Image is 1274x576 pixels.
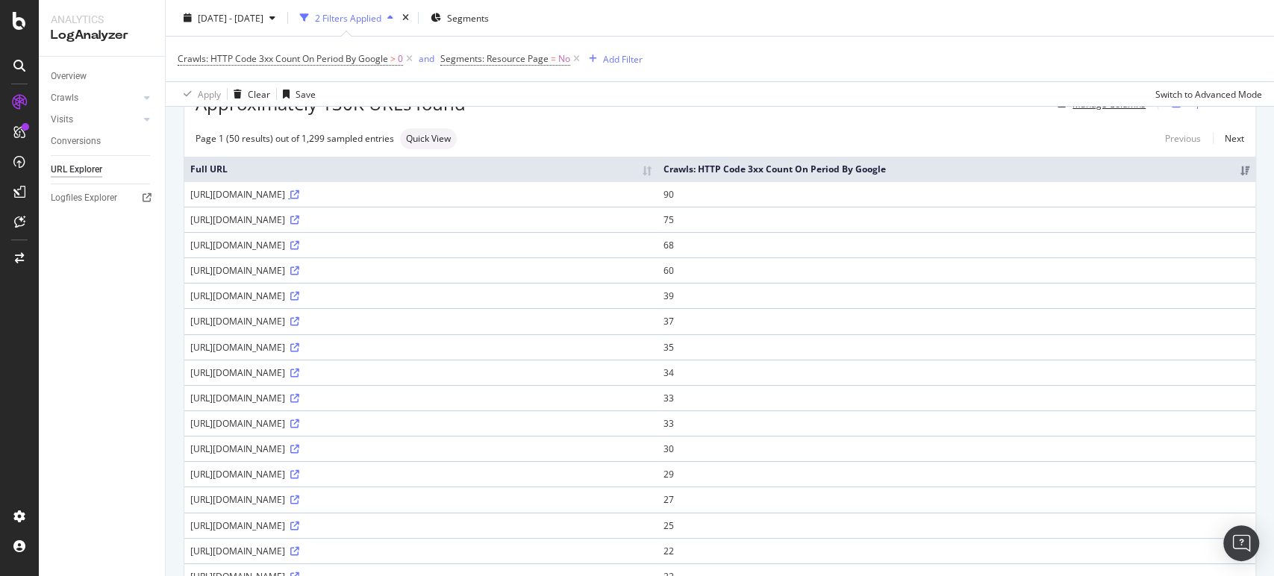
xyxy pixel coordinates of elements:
[228,82,270,106] button: Clear
[190,315,652,328] div: [URL][DOMAIN_NAME]
[658,283,1255,308] td: 39
[198,11,263,24] span: [DATE] - [DATE]
[190,188,652,201] div: [URL][DOMAIN_NAME]
[190,213,652,226] div: [URL][DOMAIN_NAME]
[190,341,652,354] div: [URL][DOMAIN_NAME]
[658,207,1255,232] td: 75
[190,392,652,404] div: [URL][DOMAIN_NAME]
[447,11,489,24] span: Segments
[658,486,1255,512] td: 27
[419,51,434,66] button: and
[51,162,102,178] div: URL Explorer
[406,134,451,143] span: Quick View
[51,190,154,206] a: Logfiles Explorer
[1213,128,1244,149] a: Next
[399,10,412,25] div: times
[1155,87,1262,100] div: Switch to Advanced Mode
[184,157,658,181] th: Full URL: activate to sort column ascending
[425,6,495,30] button: Segments
[658,157,1255,181] th: Crawls: HTTP Code 3xx Count On Period By Google: activate to sort column ascending
[658,360,1255,385] td: 34
[196,132,394,145] div: Page 1 (50 results) out of 1,299 sampled entries
[51,90,140,106] a: Crawls
[190,442,652,455] div: [URL][DOMAIN_NAME]
[190,468,652,480] div: [URL][DOMAIN_NAME]
[658,334,1255,360] td: 35
[51,27,153,44] div: LogAnalyzer
[658,461,1255,486] td: 29
[658,308,1255,334] td: 37
[551,52,556,65] span: =
[178,6,281,30] button: [DATE] - [DATE]
[658,385,1255,410] td: 33
[190,264,652,277] div: [URL][DOMAIN_NAME]
[51,69,87,84] div: Overview
[51,12,153,27] div: Analytics
[658,232,1255,257] td: 68
[190,545,652,557] div: [URL][DOMAIN_NAME]
[51,69,154,84] a: Overview
[583,50,643,68] button: Add Filter
[294,6,399,30] button: 2 Filters Applied
[440,52,549,65] span: Segments: Resource Page
[398,48,403,69] span: 0
[190,417,652,430] div: [URL][DOMAIN_NAME]
[658,436,1255,461] td: 30
[178,82,221,106] button: Apply
[658,538,1255,563] td: 22
[51,134,101,149] div: Conversions
[558,48,570,69] span: No
[1149,82,1262,106] button: Switch to Advanced Mode
[658,410,1255,436] td: 33
[658,181,1255,207] td: 90
[1223,525,1259,561] div: Open Intercom Messenger
[190,493,652,506] div: [URL][DOMAIN_NAME]
[603,52,643,65] div: Add Filter
[315,11,381,24] div: 2 Filters Applied
[390,52,396,65] span: >
[400,128,457,149] div: neutral label
[190,519,652,532] div: [URL][DOMAIN_NAME]
[51,134,154,149] a: Conversions
[51,112,73,128] div: Visits
[248,87,270,100] div: Clear
[658,513,1255,538] td: 25
[277,82,316,106] button: Save
[51,90,78,106] div: Crawls
[198,87,221,100] div: Apply
[178,52,388,65] span: Crawls: HTTP Code 3xx Count On Period By Google
[51,190,117,206] div: Logfiles Explorer
[190,366,652,379] div: [URL][DOMAIN_NAME]
[190,239,652,251] div: [URL][DOMAIN_NAME]
[51,112,140,128] a: Visits
[190,289,652,302] div: [URL][DOMAIN_NAME]
[51,162,154,178] a: URL Explorer
[419,52,434,65] div: and
[296,87,316,100] div: Save
[658,257,1255,283] td: 60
